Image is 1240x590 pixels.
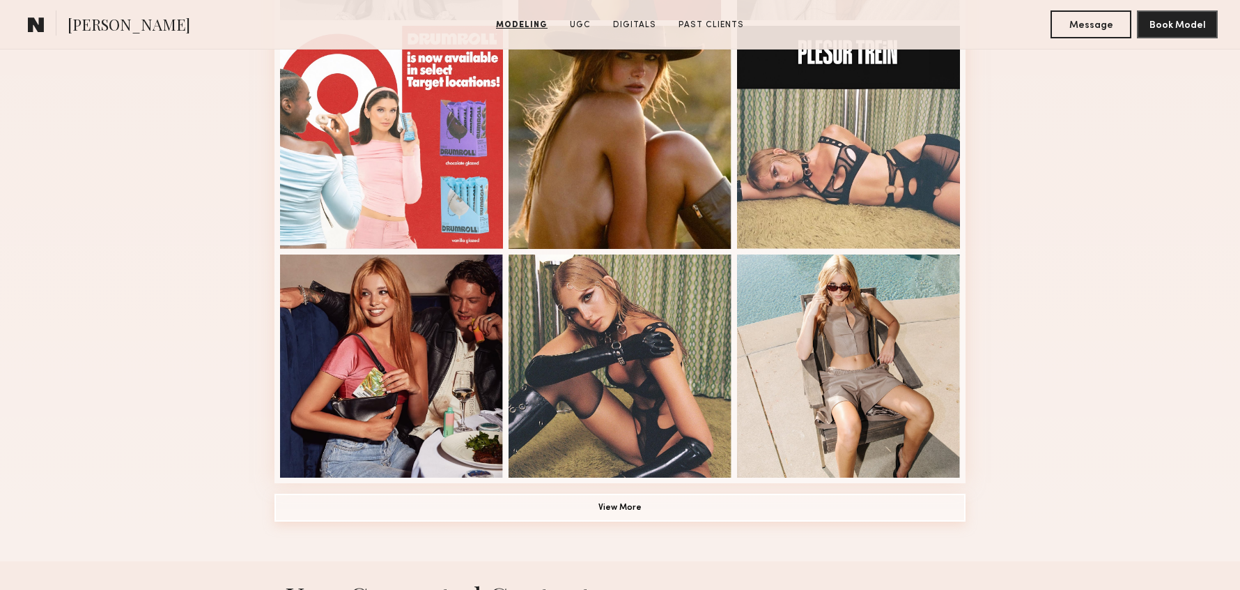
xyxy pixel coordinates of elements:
[1051,10,1131,38] button: Message
[564,19,596,31] a: UGC
[490,19,553,31] a: Modeling
[274,494,966,522] button: View More
[68,14,190,38] span: [PERSON_NAME]
[1137,10,1218,38] button: Book Model
[607,19,662,31] a: Digitals
[673,19,750,31] a: Past Clients
[1137,18,1218,30] a: Book Model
